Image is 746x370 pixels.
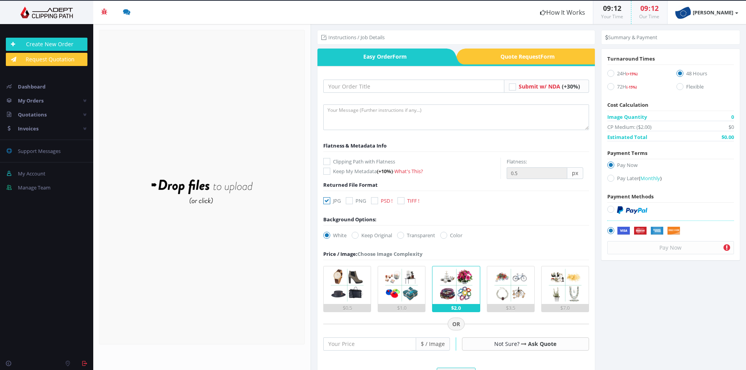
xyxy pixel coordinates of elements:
[328,266,366,304] img: 1.png
[607,174,734,185] label: Pay Later
[323,197,341,205] label: JPG
[18,83,45,90] span: Dashboard
[675,5,691,20] img: timthumb.php
[18,170,45,177] span: My Account
[607,101,648,108] span: Cost Calculation
[614,3,621,13] span: 12
[676,69,734,80] label: 48 Hours
[432,304,479,312] div: $2.0
[323,158,500,165] label: Clipping Path with Flatness
[626,71,638,76] span: (+15%)
[617,227,680,235] img: Securely by Stripe
[626,85,637,90] span: (-15%)
[693,9,733,16] strong: [PERSON_NAME]
[607,113,647,121] span: Image Quantity
[6,38,87,51] a: Create New Order
[519,83,560,90] span: Submit w/ NDA
[392,53,407,60] i: Form
[729,123,734,131] span: $0
[626,83,637,90] a: (-15%)
[626,70,638,77] a: (+15%)
[605,33,657,41] li: Summary & Payment
[317,49,446,64] a: Easy OrderForm
[507,158,527,165] label: Flatness:
[18,97,44,104] span: My Orders
[546,266,584,304] img: 5.png
[617,206,647,214] img: PayPal
[601,13,623,20] small: Your Time
[528,340,556,347] a: Ask Quote
[437,266,475,304] img: 3.png
[324,304,371,312] div: $0.5
[383,266,420,304] img: 2.png
[487,304,534,312] div: $3.5
[676,83,734,93] label: Flexible
[607,193,654,200] span: Payment Methods
[323,231,347,239] label: White
[346,197,366,205] label: PNG
[323,142,387,149] span: Flatness & Metadata Info
[722,133,734,141] span: $0.00
[352,231,392,239] label: Keep Original
[317,49,446,64] span: Easy Order
[607,149,647,156] span: Payment Terms
[731,113,734,121] span: 0
[494,340,519,347] span: Not Sure?
[323,250,357,257] span: Price / Image:
[381,197,392,204] span: PSD !
[378,304,425,312] div: $1.0
[567,167,583,179] span: px
[640,3,648,13] span: 09
[6,53,87,66] a: Request Quotation
[466,49,595,64] span: Quote Request
[323,181,378,188] span: Returned File Format
[323,250,422,258] div: Choose Image Complexity
[323,80,504,93] input: Your Order Title
[323,337,416,351] input: Your Price
[532,1,593,24] a: How It Works
[323,215,376,223] div: Background Options:
[639,175,662,182] a: (Monthly)
[607,123,652,131] span: CP Medium: ($2.00)
[519,83,580,90] a: Submit w/ NDA (+30%)
[377,168,393,175] span: (+10%)
[18,184,51,191] span: Manage Team
[323,167,500,175] label: Keep My Metadata -
[611,3,614,13] span: :
[607,161,734,172] label: Pay Now
[416,337,450,351] span: $ / Image
[440,231,462,239] label: Color
[640,175,660,182] span: Monthly
[394,168,423,175] a: What's This?
[668,1,746,24] a: [PERSON_NAME]
[607,83,665,93] label: 72H
[18,148,61,155] span: Support Messages
[639,13,659,20] small: Our Time
[466,49,595,64] a: Quote RequestForm
[607,133,647,141] span: Estimated Total
[607,69,665,80] label: 24H
[562,83,580,90] span: (+30%)
[397,231,435,239] label: Transparent
[321,33,385,41] li: Instructions / Job Details
[18,125,38,132] span: Invoices
[540,53,555,60] i: Form
[6,7,87,18] img: Adept Graphics
[492,266,530,304] img: 4.png
[651,3,659,13] span: 12
[607,55,655,62] span: Turnaround Times
[648,3,651,13] span: :
[18,111,47,118] span: Quotations
[407,197,419,204] span: TIFF !
[448,318,465,331] span: OR
[542,304,589,312] div: $7.0
[603,3,611,13] span: 09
